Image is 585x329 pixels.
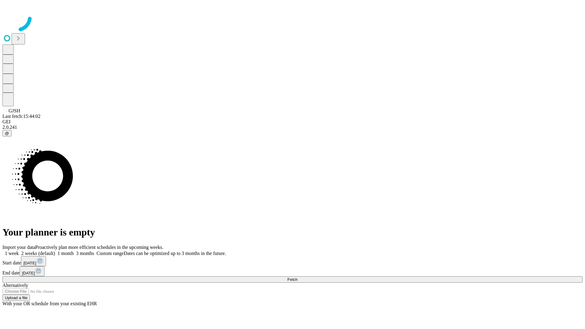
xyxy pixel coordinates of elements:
[2,130,12,136] button: @
[2,283,28,288] span: Alternatively
[35,245,163,250] span: Proactively plan more efficient schedules in the upcoming weeks.
[23,261,36,265] span: [DATE]
[2,301,97,306] span: With your OR schedule from your existing EHR
[5,131,9,136] span: @
[21,256,46,266] button: [DATE]
[2,119,583,125] div: GEI
[19,266,44,276] button: [DATE]
[58,251,74,256] span: 1 month
[21,251,55,256] span: 2 weeks (default)
[2,227,583,238] h1: Your planner is empty
[2,276,583,283] button: Fetch
[2,295,30,301] button: Upload a file
[9,108,20,113] span: GJSH
[2,114,41,119] span: Last fetch: 15:44:02
[2,125,583,130] div: 2.0.241
[76,251,94,256] span: 3 months
[97,251,124,256] span: Custom range
[287,277,297,282] span: Fetch
[5,251,19,256] span: 1 week
[2,245,35,250] span: Import your data
[2,256,583,266] div: Start date
[22,271,35,275] span: [DATE]
[2,266,583,276] div: End date
[124,251,226,256] span: Dates can be optimized up to 3 months in the future.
